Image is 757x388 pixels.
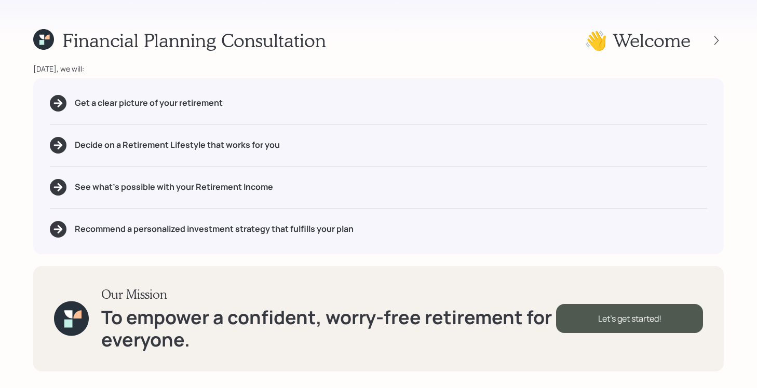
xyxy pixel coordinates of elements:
h1: To empower a confident, worry-free retirement for everyone. [101,306,556,351]
h5: Decide on a Retirement Lifestyle that works for you [75,140,280,150]
h3: Our Mission [101,287,556,302]
h5: Recommend a personalized investment strategy that fulfills your plan [75,224,354,234]
h1: 👋 Welcome [584,29,691,51]
h1: Financial Planning Consultation [62,29,326,51]
div: Let's get started! [556,304,703,333]
h5: See what's possible with your Retirement Income [75,182,273,192]
h5: Get a clear picture of your retirement [75,98,223,108]
div: [DATE], we will: [33,63,724,74]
